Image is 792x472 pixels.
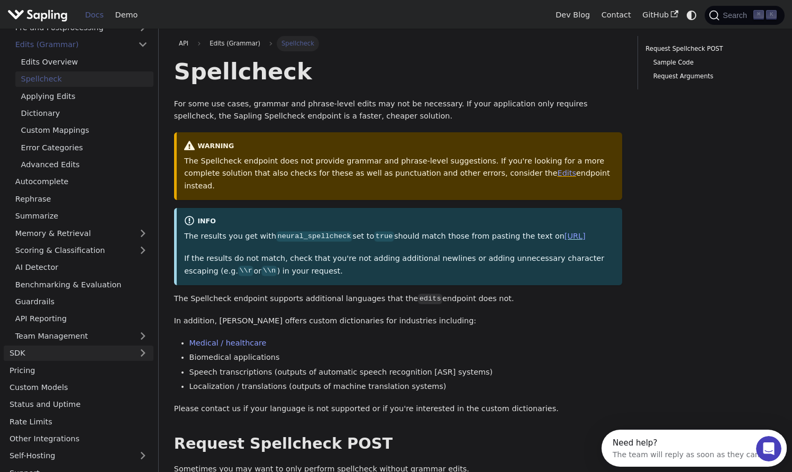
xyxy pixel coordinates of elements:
[184,155,615,193] p: The Spellcheck endpoint does not provide grammar and phrase-level suggestions. If you're looking ...
[15,54,153,69] a: Edits Overview
[189,366,623,379] li: Speech transcriptions (outputs of automatic speech recognition [ASR] systems)
[10,37,153,52] a: Edits (Grammar)
[4,380,153,395] a: Custom Models
[189,351,623,364] li: Biomedical applications
[602,430,787,467] iframe: Intercom live chat discovery launcher
[174,36,194,51] a: API
[653,71,769,81] a: Request Arguments
[79,7,110,23] a: Docs
[11,17,158,29] div: The team will reply as soon as they can
[277,36,319,51] span: Spellcheck
[10,311,153,326] a: API Reporting
[189,339,267,347] a: Medical / healthcare
[636,7,684,23] a: GitHub
[110,7,143,23] a: Demo
[756,436,781,461] iframe: Intercom live chat
[205,36,265,51] span: Edits (Grammar)
[4,414,153,429] a: Rate Limits
[720,11,753,20] span: Search
[15,123,153,138] a: Custom Mappings
[418,294,442,304] code: edits
[10,225,153,241] a: Memory & Retrieval
[565,232,586,240] a: [URL]
[174,98,622,123] p: For some use cases, grammar and phrase-level edits may not be necessary. If your application only...
[10,294,153,310] a: Guardrails
[15,71,153,87] a: Spellcheck
[4,346,132,361] a: SDK
[4,448,153,464] a: Self-Hosting
[558,169,576,177] a: Edits
[684,7,699,23] button: Switch between dark and light mode (currently system mode)
[374,231,394,242] code: true
[653,58,769,68] a: Sample Code
[184,215,615,228] div: info
[132,346,153,361] button: Expand sidebar category 'SDK'
[174,36,622,51] nav: Breadcrumbs
[4,397,153,412] a: Status and Uptime
[261,266,277,276] code: \\n
[4,362,153,378] a: Pricing
[184,252,615,278] p: If the results do not match, check that you're not adding additional newlines or adding unnecessa...
[4,431,153,447] a: Other Integrations
[276,231,352,242] code: neural_spellcheck
[766,10,777,20] kbd: K
[7,7,68,23] img: Sapling.ai
[184,140,615,153] div: warning
[174,403,622,415] p: Please contact us if your language is not supported or if you're interested in the custom diction...
[10,277,153,292] a: Benchmarking & Evaluation
[753,10,764,20] kbd: ⌘
[174,293,622,305] p: The Spellcheck endpoint supports additional languages that the endpoint does not.
[705,6,784,25] button: Search (Command+K)
[179,40,188,47] span: API
[15,157,153,173] a: Advanced Edits
[174,315,622,328] p: In addition, [PERSON_NAME] offers custom dictionaries for industries including:
[15,140,153,155] a: Error Categories
[10,260,153,275] a: AI Detector
[10,174,153,189] a: Autocomplete
[4,4,189,33] div: Open Intercom Messenger
[238,266,253,276] code: \\r
[15,88,153,104] a: Applying Edits
[189,380,623,393] li: Localization / translations (outputs of machine translation systems)
[10,243,153,258] a: Scoring & Classification
[10,191,153,206] a: Rephrase
[15,106,153,121] a: Dictionary
[550,7,595,23] a: Dev Blog
[7,7,71,23] a: Sapling.ai
[10,328,153,343] a: Team Management
[10,208,153,224] a: Summarize
[645,44,773,54] a: Request Spellcheck POST
[174,434,622,453] h2: Request Spellcheck POST
[174,57,622,86] h1: Spellcheck
[596,7,637,23] a: Contact
[184,230,615,243] p: The results you get with set to should match those from pasting the text on
[11,9,158,17] div: Need help?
